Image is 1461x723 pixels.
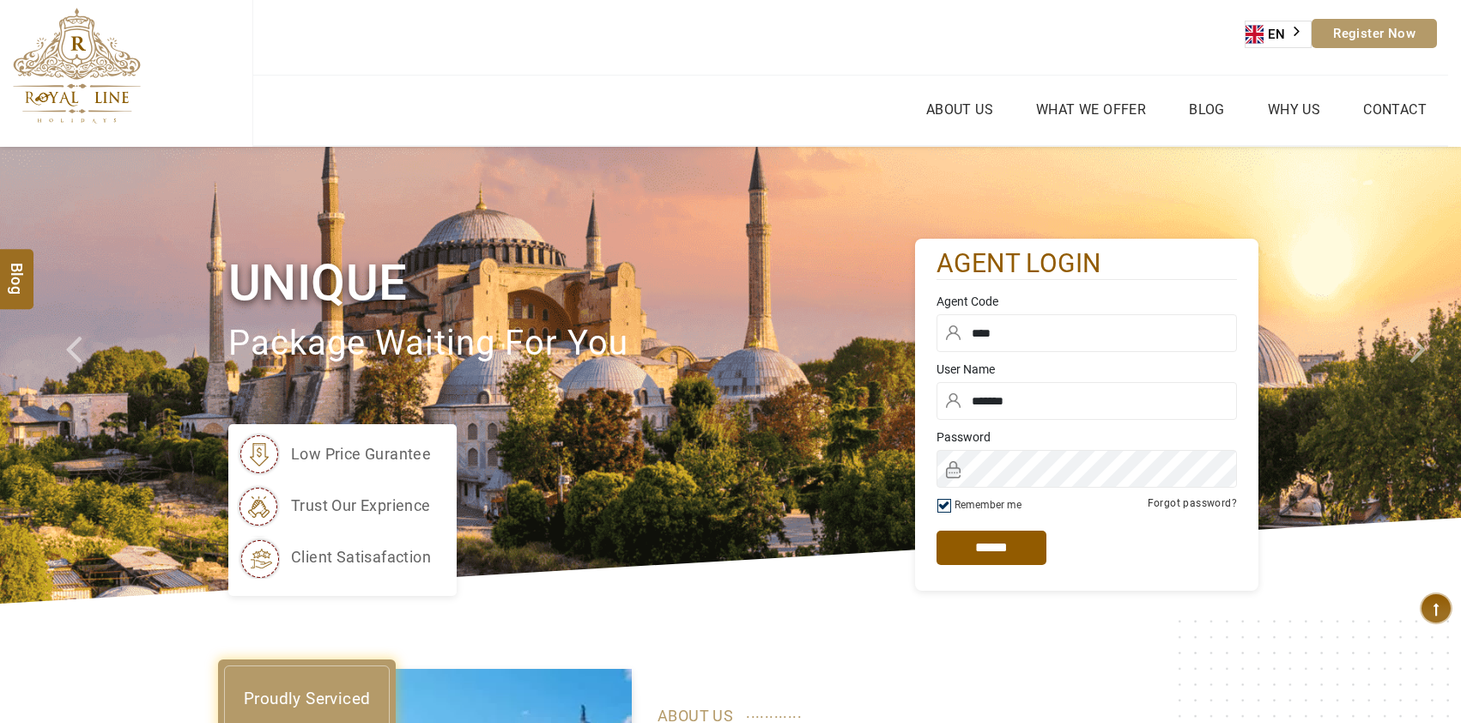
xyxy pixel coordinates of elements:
[937,293,1237,310] label: Agent Code
[1359,97,1431,122] a: Contact
[1185,97,1229,122] a: Blog
[237,536,431,579] li: client satisafaction
[922,97,997,122] a: About Us
[937,428,1237,446] label: Password
[6,263,28,277] span: Blog
[937,361,1237,378] label: User Name
[44,147,117,604] a: Check next prev
[955,499,1021,511] label: Remember me
[1148,497,1237,509] a: Forgot password?
[228,251,915,315] h1: Unique
[237,484,431,527] li: trust our exprience
[228,315,915,373] p: package waiting for you
[1245,21,1312,48] aside: Language selected: English
[1245,21,1312,48] div: Language
[1032,97,1150,122] a: What we Offer
[937,247,1237,281] h2: agent login
[1264,97,1325,122] a: Why Us
[1246,21,1311,47] a: EN
[1388,147,1461,604] a: Check next image
[13,8,141,124] img: The Royal Line Holidays
[237,433,431,476] li: low price gurantee
[1312,19,1437,48] a: Register Now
